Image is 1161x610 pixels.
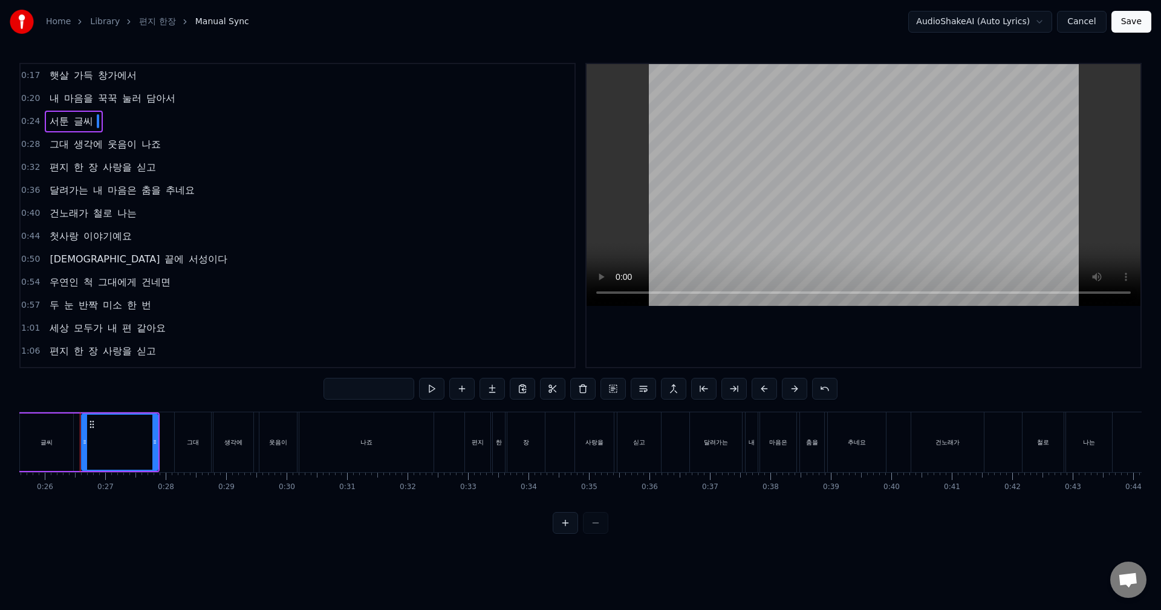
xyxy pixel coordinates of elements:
[1083,438,1095,447] div: 나는
[145,91,177,105] span: 담아서
[48,137,70,151] span: 그대
[48,275,80,289] span: 우연인
[73,114,94,128] span: 글씨
[87,160,99,174] span: 장
[460,482,476,492] div: 0:33
[581,482,597,492] div: 0:35
[935,438,960,447] div: 건노래가
[763,482,779,492] div: 0:38
[1065,482,1081,492] div: 0:43
[121,91,143,105] span: 눌러
[48,91,60,105] span: 내
[102,160,133,174] span: 사랑을
[48,206,89,220] span: 건노래가
[158,482,174,492] div: 0:28
[195,16,249,28] span: Manual Sync
[126,298,138,312] span: 한
[106,183,138,197] span: 마음은
[48,160,70,174] span: 편지
[97,91,119,105] span: 꾹꾹
[21,207,40,219] span: 0:40
[21,161,40,174] span: 0:32
[106,137,138,151] span: 웃음이
[21,115,40,128] span: 0:24
[21,230,40,242] span: 0:44
[1110,562,1146,598] a: 채팅 열기
[496,438,502,447] div: 한
[121,321,133,335] span: 편
[90,16,120,28] a: Library
[21,70,40,82] span: 0:17
[642,482,658,492] div: 0:36
[116,206,138,220] span: 나는
[21,253,40,265] span: 0:50
[63,91,94,105] span: 마음을
[523,438,529,447] div: 장
[92,183,104,197] span: 내
[97,68,138,82] span: 창가에서
[139,16,175,28] a: 편지 한장
[400,482,416,492] div: 0:32
[140,275,172,289] span: 건네면
[187,438,199,447] div: 그대
[102,298,123,312] span: 미소
[92,206,114,220] span: 철로
[97,482,114,492] div: 0:27
[140,183,162,197] span: 춤을
[48,68,70,82] span: 햇살
[944,482,960,492] div: 0:41
[164,183,196,197] span: 추네요
[218,482,235,492] div: 0:29
[21,276,40,288] span: 0:54
[823,482,839,492] div: 0:39
[37,482,53,492] div: 0:26
[224,438,242,447] div: 생각에
[1004,482,1021,492] div: 0:42
[1057,11,1106,33] button: Cancel
[102,344,133,358] span: 사랑을
[135,160,157,174] span: 싣고
[585,438,603,447] div: 사랑을
[135,321,167,335] span: 같아요
[769,438,787,447] div: 마음은
[48,183,89,197] span: 달려가는
[187,252,229,266] span: 서성이다
[702,482,718,492] div: 0:37
[41,438,53,447] div: 글씨
[1125,482,1142,492] div: 0:44
[48,321,70,335] span: 세상
[106,321,119,335] span: 내
[749,438,755,447] div: 내
[163,252,185,266] span: 끝에
[21,345,40,357] span: 1:06
[279,482,295,492] div: 0:30
[140,137,162,151] span: 나죠
[46,16,71,28] a: Home
[883,482,900,492] div: 0:40
[46,16,249,28] nav: breadcrumb
[48,252,161,266] span: [DEMOGRAPHIC_DATA]
[21,138,40,151] span: 0:28
[48,114,70,128] span: 서툰
[633,438,645,447] div: 싣고
[339,482,356,492] div: 0:31
[806,438,818,447] div: 춤을
[704,438,728,447] div: 달려가는
[73,68,94,82] span: 가득
[1111,11,1151,33] button: Save
[140,298,152,312] span: 번
[21,92,40,105] span: 0:20
[73,160,85,174] span: 한
[48,298,60,312] span: 두
[73,137,104,151] span: 생각에
[48,229,80,243] span: 첫사랑
[472,438,484,447] div: 편지
[48,344,70,358] span: 편지
[135,344,157,358] span: 싣고
[77,298,99,312] span: 반짝
[21,322,40,334] span: 1:01
[269,438,287,447] div: 웃음이
[360,438,372,447] div: 나죠
[73,344,85,358] span: 한
[82,229,133,243] span: 이야기예요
